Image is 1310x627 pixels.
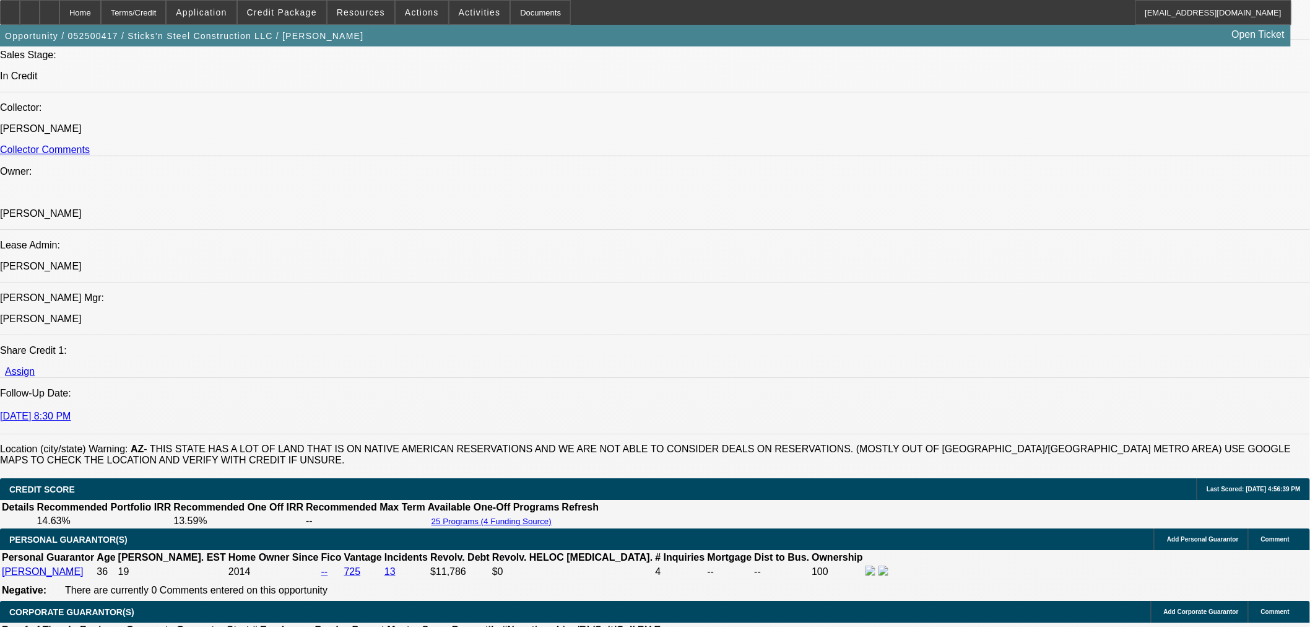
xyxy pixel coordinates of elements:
[812,552,863,563] b: Ownership
[344,552,382,563] b: Vantage
[118,565,227,579] td: 19
[427,501,560,514] th: Available One-Off Programs
[5,366,35,377] a: Assign
[396,1,448,24] button: Actions
[707,565,753,579] td: --
[344,566,361,577] a: 725
[1,501,35,514] th: Details
[65,585,327,595] span: There are currently 0 Comments entered on this opportunity
[562,501,600,514] th: Refresh
[228,566,251,577] span: 2014
[1261,536,1290,543] span: Comment
[305,501,426,514] th: Recommended Max Term
[878,566,888,576] img: linkedin-icon.png
[2,552,94,563] b: Personal Guarantor
[173,515,304,527] td: 13.59%
[459,7,501,17] span: Activities
[5,31,364,41] span: Opportunity / 052500417 / Sticks'n Steel Construction LLC / [PERSON_NAME]
[321,566,328,577] a: --
[247,7,317,17] span: Credit Package
[449,1,510,24] button: Activities
[1164,608,1239,615] span: Add Corporate Guarantor
[1207,486,1301,493] span: Last Scored: [DATE] 4:56:39 PM
[173,501,304,514] th: Recommended One Off IRR
[1167,536,1239,543] span: Add Personal Guarantor
[755,552,810,563] b: Dist to Bus.
[2,566,84,577] a: [PERSON_NAME]
[305,515,426,527] td: --
[9,484,75,494] span: CREDIT SCORE
[708,552,752,563] b: Mortgage
[405,7,439,17] span: Actions
[384,566,396,577] a: 13
[811,565,864,579] td: 100
[1227,24,1290,45] a: Open Ticket
[9,607,134,617] span: CORPORATE GUARANTOR(S)
[655,552,705,563] b: # Inquiries
[36,515,171,527] td: 14.63%
[865,566,875,576] img: facebook-icon.png
[327,1,394,24] button: Resources
[2,585,46,595] b: Negative:
[36,501,171,514] th: Recommended Portfolio IRR
[118,552,226,563] b: [PERSON_NAME]. EST
[337,7,385,17] span: Resources
[654,565,705,579] td: 4
[1261,608,1290,615] span: Comment
[492,552,653,563] b: Revolv. HELOC [MEDICAL_DATA].
[754,565,810,579] td: --
[321,552,342,563] b: Fico
[430,565,490,579] td: $11,786
[167,1,236,24] button: Application
[430,552,490,563] b: Revolv. Debt
[238,1,326,24] button: Credit Package
[228,552,319,563] b: Home Owner Since
[131,444,144,454] b: AZ
[384,552,428,563] b: Incidents
[428,516,555,527] button: 25 Programs (4 Funding Source)
[492,565,654,579] td: $0
[97,552,115,563] b: Age
[9,535,128,545] span: PERSONAL GUARANTOR(S)
[176,7,227,17] span: Application
[96,565,116,579] td: 36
